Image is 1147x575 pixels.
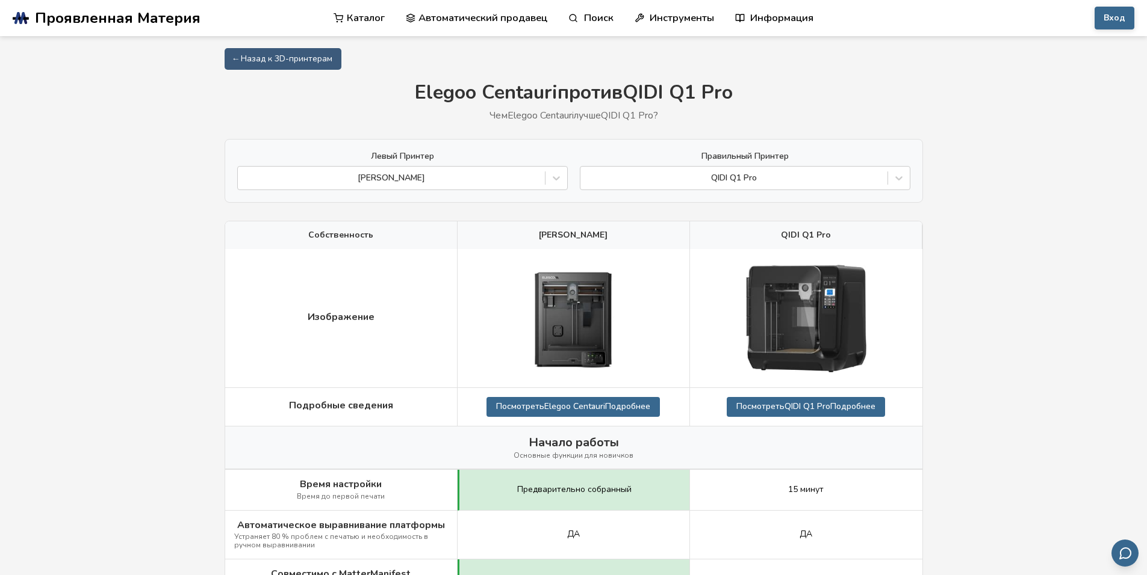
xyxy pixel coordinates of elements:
ya-tr-span: Предварительно собранный [517,484,632,495]
ya-tr-span: против [558,79,623,105]
ya-tr-span: Инструменты [650,12,714,23]
ya-tr-span: Собственность [308,229,373,241]
ya-tr-span: Правильный Принтер [701,150,789,162]
ya-tr-span: [PERSON_NAME] [539,229,608,241]
ya-tr-span: Проявленная Материя [35,8,200,28]
ya-tr-span: Чем [490,109,508,122]
ya-tr-span: Elegoo Centauri [415,79,558,105]
ya-tr-span: Основные функции для новичков [514,450,633,460]
ya-tr-span: 15 минут [788,484,824,495]
a: ПосмотретьElegoo CentauriПодробнее [486,397,660,416]
button: Вход [1095,7,1134,29]
ya-tr-span: Автоматическое выравнивание платформы [237,518,445,532]
ya-tr-span: Начало работы [529,434,619,450]
a: ← Назад к 3D-принтерам [225,48,341,70]
ya-tr-span: QIDI Q1 Pro [623,79,733,105]
ya-tr-span: Посмотреть [736,401,785,412]
img: Элегу Центаврианин [513,258,633,378]
ya-tr-span: Устраняет 80 % проблем с печатью и необходимость в ручном выравнивании [234,532,428,550]
ya-tr-span: QIDI Q1 Pro [601,109,653,122]
ya-tr-span: QIDI Q1 Pro [781,229,831,241]
ya-tr-span: Каталог [347,12,385,23]
button: Отправить отзыв по электронной почте [1111,540,1139,567]
ya-tr-span: Информация [750,12,813,23]
ya-tr-span: Подробные сведения [289,399,393,412]
input: [PERSON_NAME] [244,173,246,183]
ya-tr-span: лучше [574,109,601,122]
ya-tr-span: Вход [1104,13,1125,23]
ya-tr-span: ? [653,109,658,122]
ya-tr-span: Поиск [584,12,614,23]
ya-tr-span: QIDI Q1 Pro [785,401,830,412]
ya-tr-span: Подробнее [830,401,875,412]
ya-tr-span: Время настройки [300,478,382,491]
ya-tr-span: Время до первой печати [297,491,385,501]
input: QIDI Q1 Pro [586,173,589,183]
ya-tr-span: Elegoo Centauri [544,401,605,412]
ya-tr-span: ДА [800,528,812,540]
ya-tr-span: ДА [567,528,580,540]
img: QIDI Q1 Pro [746,265,866,372]
ya-tr-span: ← Назад к 3D-принтерам [234,53,332,64]
ya-tr-span: Elegoo Centauri [508,109,574,122]
ya-tr-span: Изображение [308,310,375,324]
ya-tr-span: Левый Принтер [371,150,434,162]
a: ПосмотретьQIDI Q1 ProПодробнее [727,397,885,416]
ya-tr-span: Автоматический продавец [418,12,547,23]
ya-tr-span: Посмотреть [496,401,544,412]
ya-tr-span: Подробнее [605,401,650,412]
